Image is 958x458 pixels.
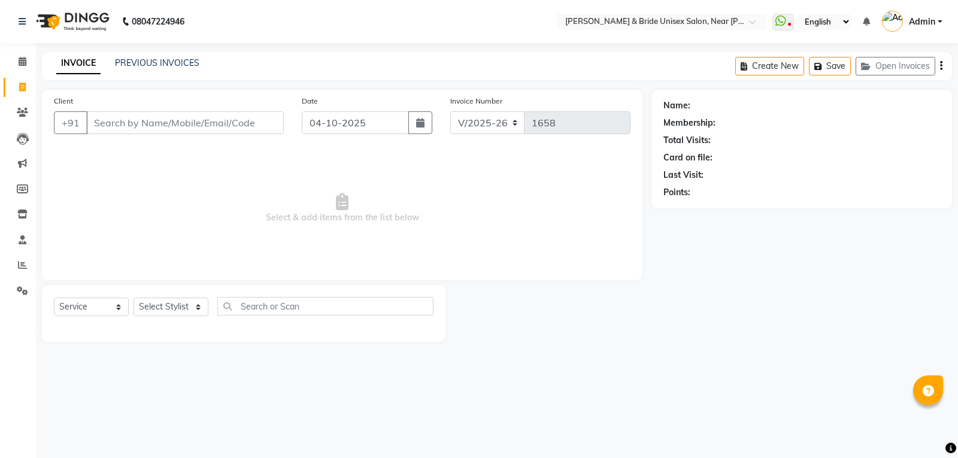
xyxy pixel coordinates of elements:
iframe: chat widget [908,410,946,446]
div: Total Visits: [663,134,711,147]
div: Points: [663,186,690,199]
button: Create New [735,57,804,75]
div: Membership: [663,117,716,129]
button: +91 [54,111,87,134]
div: Name: [663,99,690,112]
label: Client [54,96,73,107]
span: Select & add items from the list below [54,148,630,268]
b: 08047224946 [132,5,184,38]
a: INVOICE [56,53,101,74]
img: logo [31,5,113,38]
button: Save [809,57,851,75]
label: Date [302,96,318,107]
input: Search by Name/Mobile/Email/Code [86,111,284,134]
input: Search or Scan [217,297,433,316]
label: Invoice Number [450,96,502,107]
img: Admin [882,11,903,32]
span: Admin [909,16,935,28]
div: Last Visit: [663,169,704,181]
div: Card on file: [663,151,713,164]
a: PREVIOUS INVOICES [115,57,199,68]
button: Open Invoices [856,57,935,75]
